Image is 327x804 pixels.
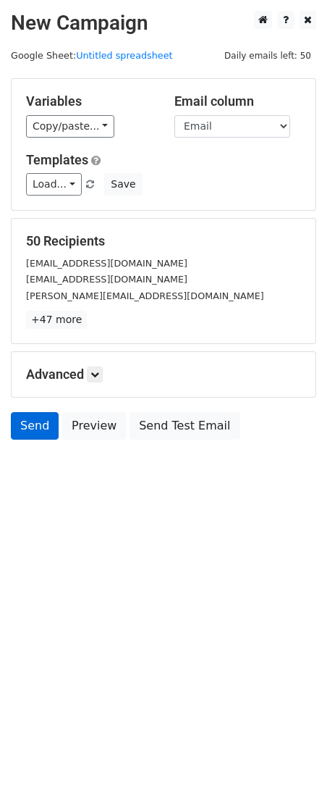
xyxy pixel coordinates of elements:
h2: New Campaign [11,11,316,35]
a: Send [11,412,59,440]
a: Send Test Email [129,412,239,440]
button: Save [104,173,142,196]
a: Preview [62,412,126,440]
a: Daily emails left: 50 [219,50,316,61]
h5: Advanced [26,367,301,382]
small: Google Sheet: [11,50,173,61]
a: Untitled spreadsheet [76,50,172,61]
small: [EMAIL_ADDRESS][DOMAIN_NAME] [26,258,187,269]
h5: Email column [174,93,301,109]
iframe: Chat Widget [255,734,327,804]
a: Copy/paste... [26,115,114,138]
span: Daily emails left: 50 [219,48,316,64]
a: Load... [26,173,82,196]
small: [PERSON_NAME][EMAIL_ADDRESS][DOMAIN_NAME] [26,290,264,301]
a: +47 more [26,311,87,329]
small: [EMAIL_ADDRESS][DOMAIN_NAME] [26,274,187,285]
h5: 50 Recipients [26,233,301,249]
a: Templates [26,152,88,167]
h5: Variables [26,93,153,109]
